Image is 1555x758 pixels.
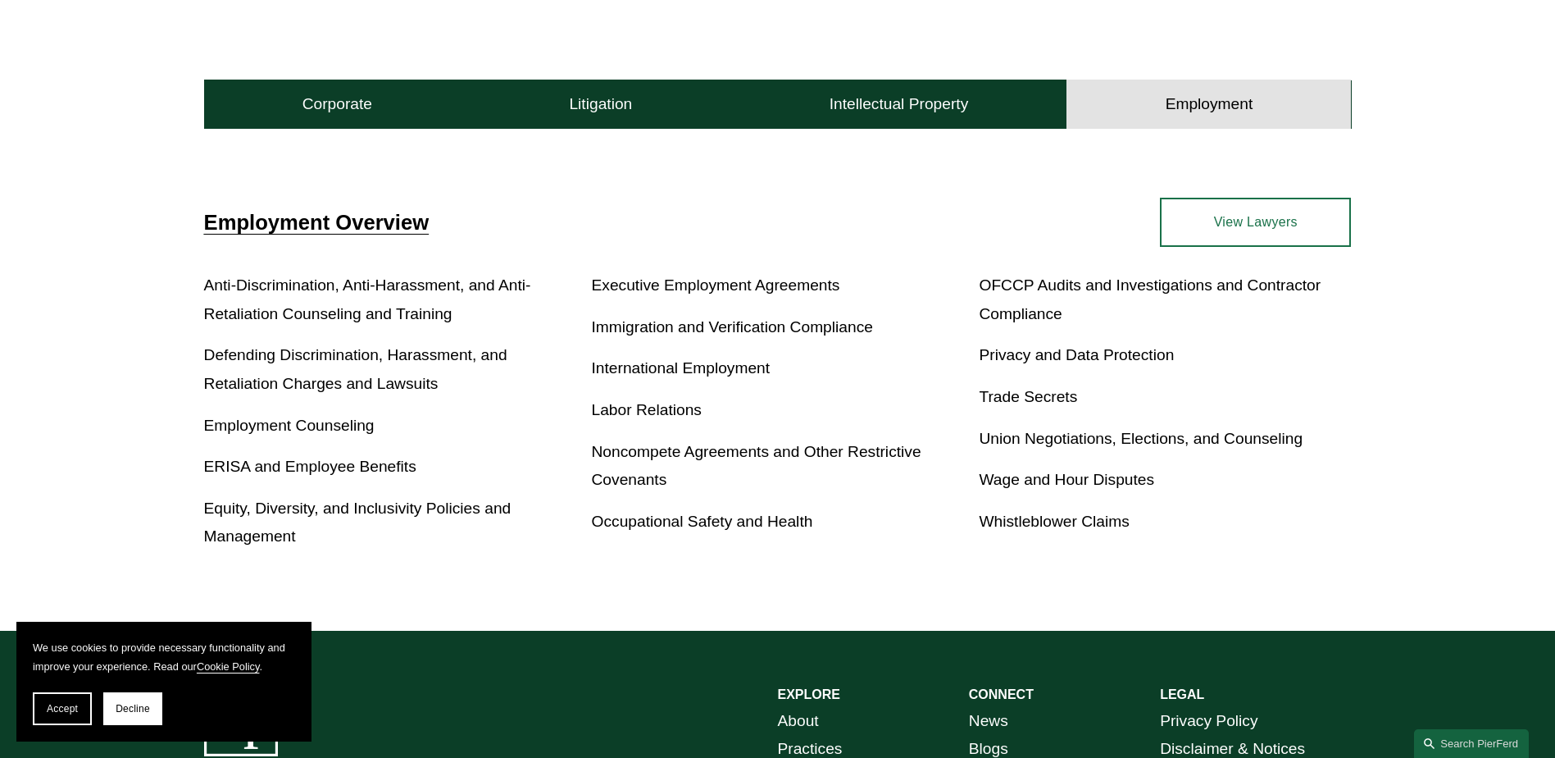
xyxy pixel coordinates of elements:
[302,94,372,114] h4: Corporate
[204,500,512,546] a: Equity, Diversity, and Inclusivity Policies and Management
[778,687,840,701] strong: EXPLORE
[830,94,969,114] h4: Intellectual Property
[204,346,507,392] a: Defending Discrimination, Harassment, and Retaliation Charges and Lawsuits
[979,388,1077,405] a: Trade Secrets
[592,359,771,377] a: International Employment
[204,458,416,475] a: ERISA and Employee Benefits
[47,703,78,715] span: Accept
[979,513,1129,530] a: Whistleblower Claims
[778,707,819,736] a: About
[33,692,92,725] button: Accept
[969,687,1034,701] strong: CONNECT
[116,703,150,715] span: Decline
[592,401,702,418] a: Labor Relations
[979,346,1174,363] a: Privacy and Data Protection
[979,430,1303,447] a: Union Negotiations, Elections, and Counseling
[592,443,921,489] a: Noncompete Agreements and Other Restrictive Covenants
[103,692,162,725] button: Decline
[1414,729,1529,758] a: Search this site
[204,417,375,434] a: Employment Counseling
[33,638,295,676] p: We use cookies to provide necessary functionality and improve your experience. Read our .
[204,276,531,322] a: Anti-Discrimination, Anti-Harassment, and Anti-Retaliation Counseling and Training
[204,211,430,234] a: Employment Overview
[979,471,1154,488] a: Wage and Hour Disputes
[979,276,1321,322] a: OFCCP Audits and Investigations and Contractor Compliance
[1160,198,1351,247] a: View Lawyers
[1166,94,1253,114] h4: Employment
[592,318,873,336] a: Immigration and Verification Compliance
[197,660,260,673] a: Cookie Policy
[592,276,840,294] a: Executive Employment Agreements
[16,622,311,742] section: Cookie banner
[569,94,632,114] h4: Litigation
[1160,707,1257,736] a: Privacy Policy
[969,707,1008,736] a: News
[1160,687,1204,701] strong: LEGAL
[592,513,813,530] a: Occupational Safety and Health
